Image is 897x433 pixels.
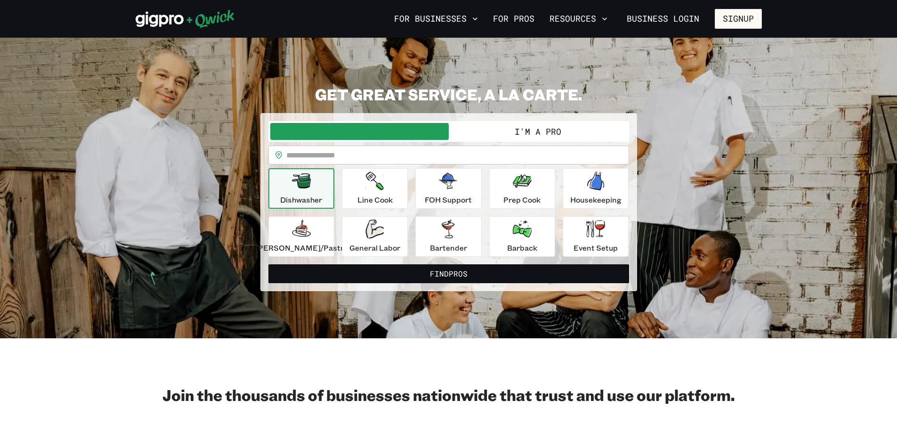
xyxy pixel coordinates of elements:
[619,9,707,29] a: Business Login
[546,11,611,27] button: Resources
[255,242,347,253] p: [PERSON_NAME]/Pastry
[489,168,555,209] button: Prep Cook
[570,194,622,205] p: Housekeeping
[270,123,449,140] button: I'm a Business
[503,194,541,205] p: Prep Cook
[390,11,482,27] button: For Businesses
[349,242,400,253] p: General Labor
[268,264,629,283] button: FindPros
[715,9,762,29] button: Signup
[415,216,481,257] button: Bartender
[430,242,467,253] p: Bartender
[268,168,334,209] button: Dishwasher
[260,85,637,104] h2: GET GREAT SERVICE, A LA CARTE.
[268,216,334,257] button: [PERSON_NAME]/Pastry
[415,168,481,209] button: FOH Support
[563,168,629,209] button: Housekeeping
[342,168,408,209] button: Line Cook
[489,11,538,27] a: For Pros
[449,123,627,140] button: I'm a Pro
[342,216,408,257] button: General Labor
[507,242,537,253] p: Barback
[489,216,555,257] button: Barback
[425,194,472,205] p: FOH Support
[357,194,393,205] p: Line Cook
[563,216,629,257] button: Event Setup
[136,385,762,404] h2: Join the thousands of businesses nationwide that trust and use our platform.
[574,242,618,253] p: Event Setup
[280,194,322,205] p: Dishwasher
